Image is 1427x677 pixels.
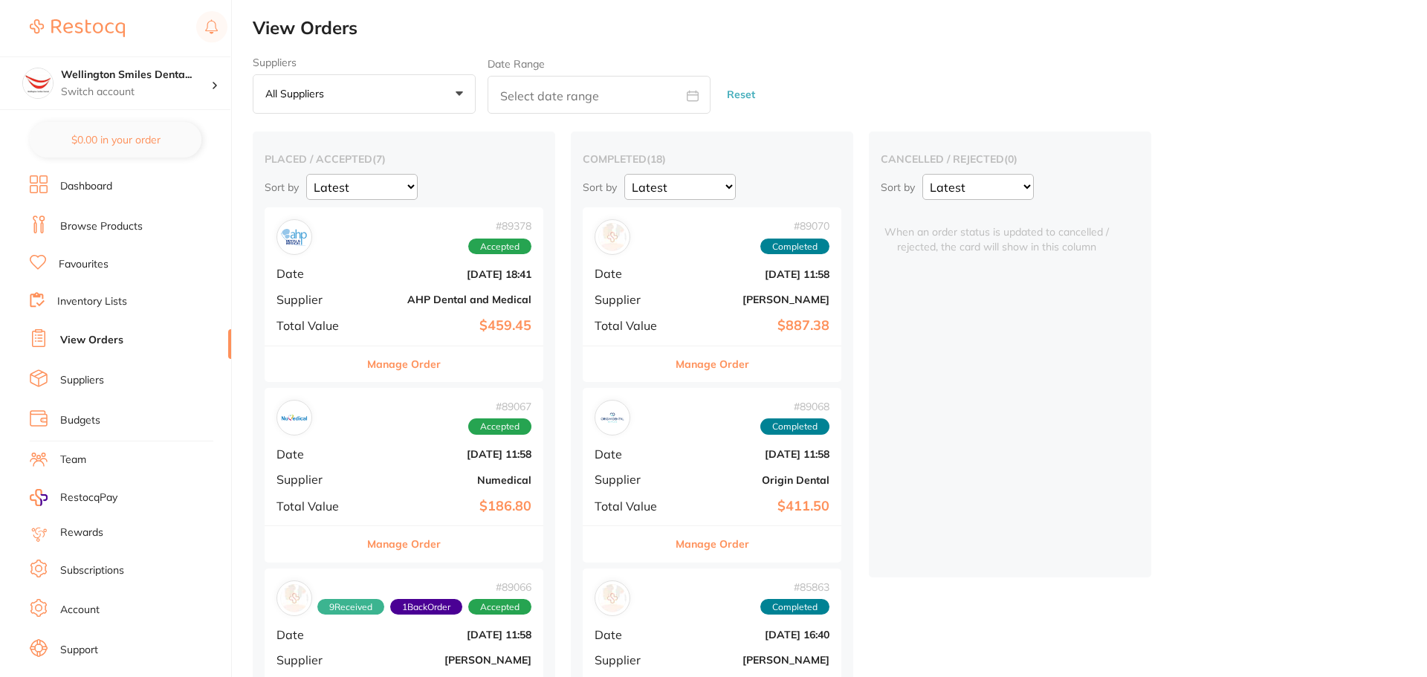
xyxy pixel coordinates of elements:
[57,294,127,309] a: Inventory Lists
[253,18,1427,39] h2: View Orders
[681,474,829,486] b: Origin Dental
[488,58,545,70] label: Date Range
[61,68,211,82] h4: Wellington Smiles Dental
[60,413,100,428] a: Budgets
[265,181,299,194] p: Sort by
[369,268,531,280] b: [DATE] 18:41
[276,473,357,486] span: Supplier
[676,346,749,382] button: Manage Order
[60,643,98,658] a: Support
[598,584,627,612] img: Adam Dental
[681,629,829,641] b: [DATE] 16:40
[276,653,357,667] span: Supplier
[276,293,357,306] span: Supplier
[280,404,308,432] img: Numedical
[276,499,357,513] span: Total Value
[60,179,112,194] a: Dashboard
[276,628,357,641] span: Date
[681,499,829,514] b: $411.50
[60,563,124,578] a: Subscriptions
[369,318,531,334] b: $459.45
[595,447,669,461] span: Date
[760,220,829,232] span: # 89070
[253,74,476,114] button: All suppliers
[369,499,531,514] b: $186.80
[276,447,357,461] span: Date
[30,122,201,158] button: $0.00 in your order
[30,489,48,506] img: RestocqPay
[468,220,531,232] span: # 89378
[265,207,543,382] div: AHP Dental and Medical#89378AcceptedDate[DATE] 18:41SupplierAHP Dental and MedicalTotal Value$459...
[598,223,627,251] img: Henry Schein Halas
[60,525,103,540] a: Rewards
[265,388,543,563] div: Numedical#89067AcceptedDate[DATE] 11:58SupplierNumedicalTotal Value$186.80Manage Order
[60,333,123,348] a: View Orders
[253,56,476,68] label: Suppliers
[598,404,627,432] img: Origin Dental
[369,654,531,666] b: [PERSON_NAME]
[881,207,1113,254] span: When an order status is updated to cancelled / rejected, the card will show in this column
[369,629,531,641] b: [DATE] 11:58
[595,473,669,486] span: Supplier
[317,581,531,593] span: # 89066
[468,239,531,255] span: Accepted
[367,526,441,562] button: Manage Order
[468,401,531,412] span: # 89067
[276,267,357,280] span: Date
[468,418,531,435] span: Accepted
[595,499,669,513] span: Total Value
[60,219,143,234] a: Browse Products
[760,239,829,255] span: Completed
[595,319,669,332] span: Total Value
[583,152,841,166] h2: completed ( 18 )
[61,85,211,100] p: Switch account
[265,87,330,100] p: All suppliers
[595,628,669,641] span: Date
[681,448,829,460] b: [DATE] 11:58
[681,318,829,334] b: $887.38
[60,453,86,467] a: Team
[881,152,1139,166] h2: cancelled / rejected ( 0 )
[369,448,531,460] b: [DATE] 11:58
[583,181,617,194] p: Sort by
[30,11,125,45] a: Restocq Logo
[760,599,829,615] span: Completed
[30,19,125,37] img: Restocq Logo
[23,68,53,98] img: Wellington Smiles Dental
[30,489,117,506] a: RestocqPay
[60,373,104,388] a: Suppliers
[595,653,669,667] span: Supplier
[595,267,669,280] span: Date
[488,76,711,114] input: Select date range
[367,346,441,382] button: Manage Order
[317,599,384,615] span: Received
[60,490,117,505] span: RestocqPay
[265,152,543,166] h2: placed / accepted ( 7 )
[369,294,531,305] b: AHP Dental and Medical
[681,654,829,666] b: [PERSON_NAME]
[881,181,915,194] p: Sort by
[760,418,829,435] span: Completed
[60,603,100,618] a: Account
[59,257,109,272] a: Favourites
[722,75,760,114] button: Reset
[760,581,829,593] span: # 85863
[760,401,829,412] span: # 89068
[390,599,462,615] span: Back orders
[369,474,531,486] b: Numedical
[468,599,531,615] span: Accepted
[595,293,669,306] span: Supplier
[676,526,749,562] button: Manage Order
[280,584,308,612] img: Adam Dental
[681,268,829,280] b: [DATE] 11:58
[276,319,357,332] span: Total Value
[280,223,308,251] img: AHP Dental and Medical
[681,294,829,305] b: [PERSON_NAME]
